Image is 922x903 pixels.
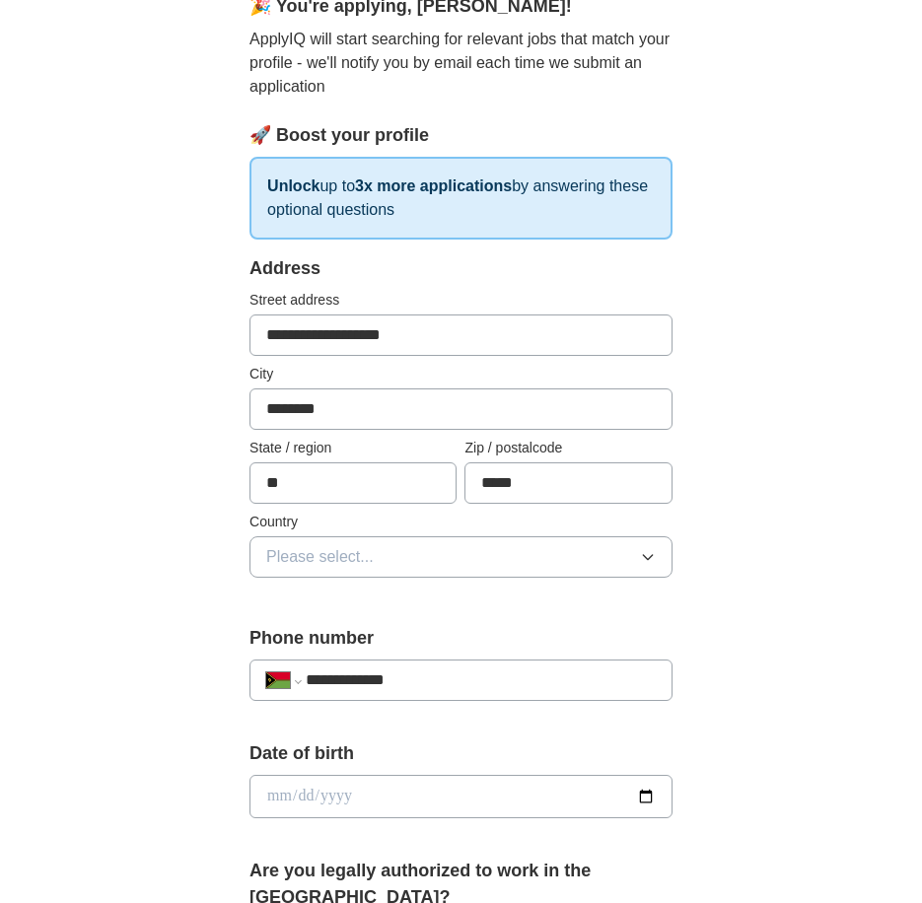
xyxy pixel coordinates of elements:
[249,536,673,578] button: Please select...
[355,177,512,194] strong: 3x more applications
[266,545,374,569] span: Please select...
[249,438,457,458] label: State / region
[249,290,673,311] label: Street address
[249,28,673,99] p: ApplyIQ will start searching for relevant jobs that match your profile - we'll notify you by emai...
[464,438,672,458] label: Zip / postalcode
[249,364,673,384] label: City
[249,625,673,652] label: Phone number
[267,177,319,194] strong: Unlock
[249,512,673,532] label: Country
[249,122,673,149] div: 🚀 Boost your profile
[249,740,673,767] label: Date of birth
[249,255,673,282] div: Address
[249,157,673,240] p: up to by answering these optional questions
